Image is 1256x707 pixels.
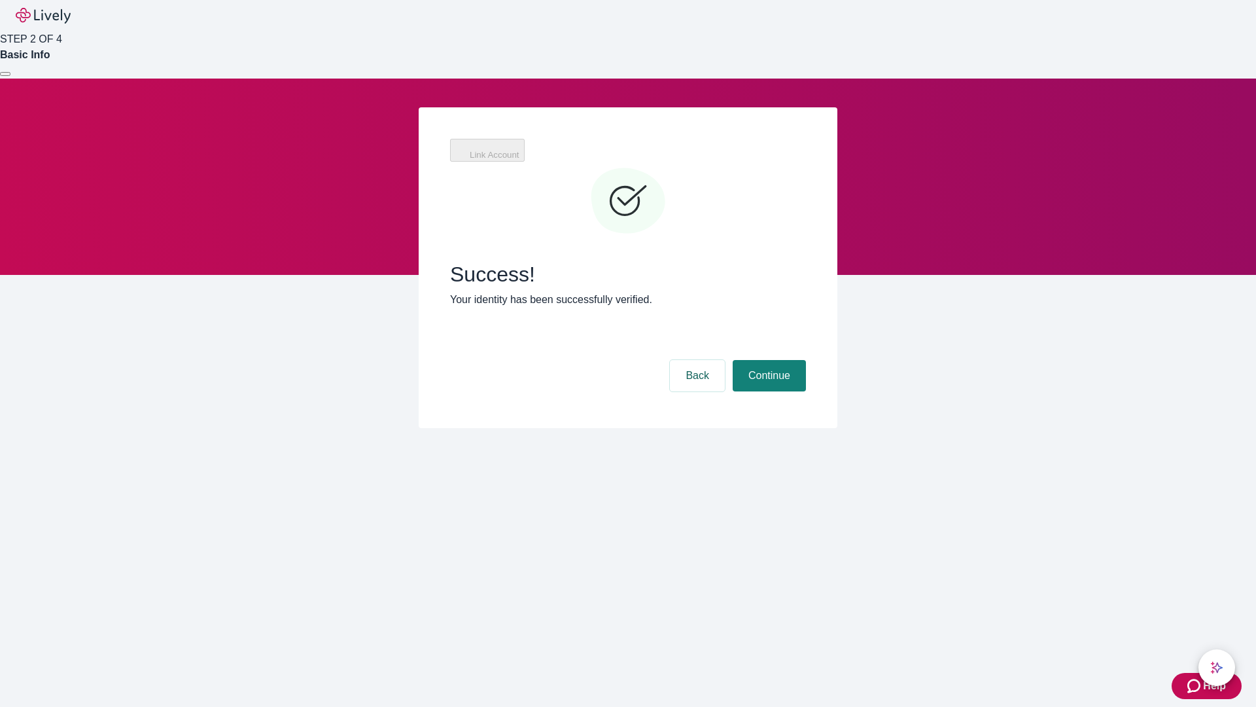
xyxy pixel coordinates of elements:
button: Link Account [450,139,525,162]
button: Back [670,360,725,391]
svg: Lively AI Assistant [1210,661,1223,674]
span: Success! [450,262,806,287]
svg: Zendesk support icon [1187,678,1203,694]
img: Lively [16,8,71,24]
p: Your identity has been successfully verified. [450,292,806,308]
button: Zendesk support iconHelp [1172,673,1242,699]
span: Help [1203,678,1226,694]
button: Continue [733,360,806,391]
svg: Checkmark icon [589,162,667,241]
button: chat [1198,649,1235,686]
